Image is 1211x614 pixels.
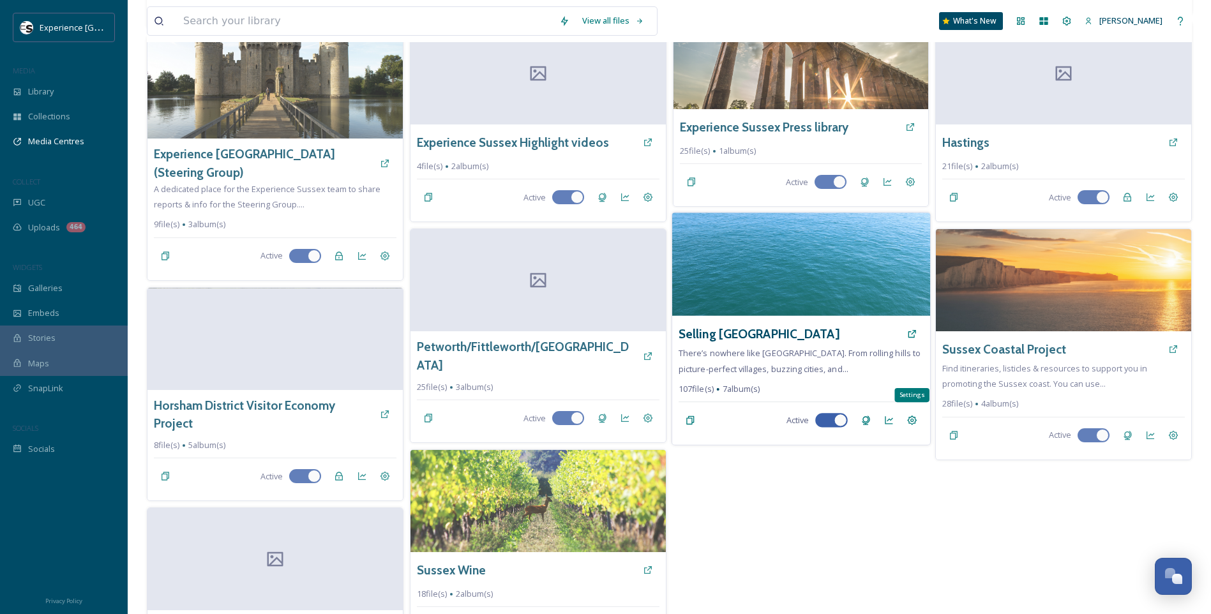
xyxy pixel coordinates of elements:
img: snaplink%20header%20%281%29.png [936,229,1191,331]
span: UGC [28,197,45,209]
span: 5 album(s) [188,439,225,451]
span: 9 file(s) [154,218,179,230]
span: Active [260,250,283,262]
span: Active [260,470,283,483]
span: 4 album(s) [981,398,1018,410]
span: Active [523,191,546,204]
img: iStock-499586219.jpg [673,7,929,109]
span: Privacy Policy [45,597,82,605]
a: Experience [GEOGRAPHIC_DATA] (Steering Group) [154,145,373,182]
span: 25 file(s) [680,145,710,157]
span: Media Centres [28,135,84,147]
span: Experience [GEOGRAPHIC_DATA] [40,21,166,33]
a: Experience Sussex Highlight videos [417,133,609,152]
span: A dedicated place for the Experience Sussex team to share reports & info for the Steering Group.... [154,183,380,210]
span: Collections [28,110,70,123]
span: 1 album(s) [719,145,756,157]
span: Active [1049,429,1071,441]
a: View all files [576,8,651,33]
span: Stories [28,332,56,344]
a: Petworth/Fittleworth/[GEOGRAPHIC_DATA] [417,338,636,375]
span: 25 file(s) [417,381,447,393]
span: MEDIA [13,66,35,75]
img: WSCC%20ES%20Socials%20Icon%20-%20Secondary%20-%20Black.jpg [20,21,33,34]
a: Horsham District Visitor Economy Project [154,396,373,433]
span: 3 album(s) [188,218,225,230]
div: 464 [66,222,86,232]
span: 3 album(s) [456,381,493,393]
a: Selling [GEOGRAPHIC_DATA] [679,325,839,343]
a: Settings [900,409,923,432]
span: Library [28,86,54,98]
span: Active [786,414,808,426]
img: oh-deer%20tinwood%20nature%20.jpg [410,450,666,552]
img: s54cc5oh.png [147,288,403,390]
span: Socials [28,443,55,455]
a: [PERSON_NAME] [1078,8,1169,33]
span: 8 file(s) [154,439,179,451]
span: Maps [28,357,49,370]
a: Sussex Wine [417,561,486,580]
span: [PERSON_NAME] [1099,15,1162,26]
span: 4 file(s) [417,160,442,172]
span: Active [523,412,546,424]
span: 28 file(s) [942,398,972,410]
a: What's New [939,12,1003,30]
span: 18 file(s) [417,588,447,600]
button: Open Chat [1155,558,1192,595]
a: Privacy Policy [45,592,82,608]
span: WIDGETS [13,262,42,272]
span: 7 album(s) [722,383,760,395]
span: 2 album(s) [981,160,1018,172]
span: SnapLink [28,382,63,394]
span: Galleries [28,282,63,294]
span: Find itineraries, listicles & resources to support you in promoting the Sussex coast. You can use... [942,363,1147,389]
input: Search your library [177,7,553,35]
div: Settings [894,388,929,403]
img: iStock-1782190998.jpg [672,213,930,317]
span: SOCIALS [13,423,38,433]
span: 2 album(s) [456,588,493,600]
span: Active [786,176,808,188]
span: There’s nowhere like [GEOGRAPHIC_DATA]. From rolling hills to picture-perfect villages, buzzing c... [679,348,921,375]
a: Hastings [942,133,989,152]
span: 2 album(s) [451,160,488,172]
span: 107 file(s) [679,383,714,395]
img: NT%20BOdiam%20castle%20and%20moat%20977513.jpg [147,36,403,139]
a: Sussex Coastal Project [942,340,1066,359]
span: Uploads [28,221,60,234]
span: Active [1049,191,1071,204]
a: Experience Sussex Press library [680,118,848,137]
span: 21 file(s) [942,160,972,172]
span: Embeds [28,307,59,319]
span: COLLECT [13,177,40,186]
